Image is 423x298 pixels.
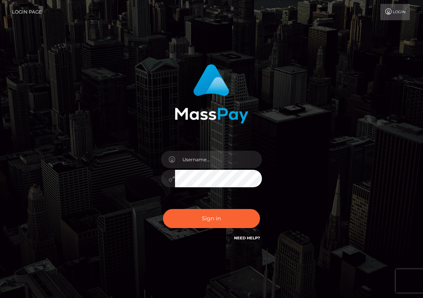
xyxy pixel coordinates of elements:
[175,64,248,124] img: MassPay Login
[234,235,260,240] a: Need Help?
[175,151,262,168] input: Username...
[163,209,260,228] button: Sign in
[380,4,410,20] a: Login
[12,4,42,20] a: Login Page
